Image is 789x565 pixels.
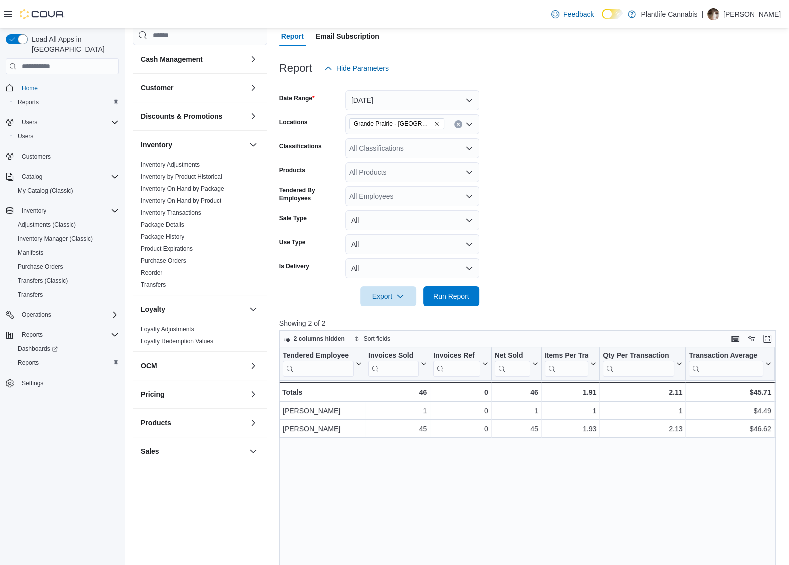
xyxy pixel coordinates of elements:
[433,386,488,398] div: 0
[279,94,315,102] label: Date Range
[423,286,479,306] button: Run Report
[10,232,123,246] button: Inventory Manager (Classic)
[18,309,55,321] button: Operations
[10,95,123,109] button: Reports
[14,343,119,355] span: Dashboards
[141,446,159,456] h3: Sales
[279,62,312,74] h3: Report
[14,219,119,231] span: Adjustments (Classic)
[701,8,703,20] p: |
[433,423,488,435] div: 0
[544,351,588,377] div: Items Per Transaction
[345,90,479,110] button: [DATE]
[141,161,200,168] a: Inventory Adjustments
[22,379,43,387] span: Settings
[247,360,259,372] button: OCM
[689,386,771,398] div: $45.71
[14,233,97,245] a: Inventory Manager (Classic)
[18,116,119,128] span: Users
[141,338,213,345] a: Loyalty Redemption Values
[495,405,538,417] div: 1
[368,351,419,361] div: Invoices Sold
[282,386,362,398] div: Totals
[22,173,42,181] span: Catalog
[141,233,184,241] span: Package History
[723,8,781,20] p: [PERSON_NAME]
[345,258,479,278] button: All
[345,234,479,254] button: All
[10,129,123,143] button: Users
[10,260,123,274] button: Purchase Orders
[18,150,119,163] span: Customers
[494,351,538,377] button: Net Sold
[433,351,488,377] button: Invoices Ref
[368,386,427,398] div: 46
[603,423,682,435] div: 2.13
[689,405,771,417] div: $4.49
[689,351,771,377] button: Transaction Average
[544,351,596,377] button: Items Per Transaction
[603,386,682,398] div: 2.11
[18,377,47,389] a: Settings
[761,333,773,345] button: Enter fullscreen
[279,142,322,150] label: Classifications
[14,219,80,231] a: Adjustments (Classic)
[745,333,757,345] button: Display options
[602,9,623,19] input: Dark Mode
[2,115,123,129] button: Users
[14,343,62,355] a: Dashboards
[14,289,47,301] a: Transfers
[28,34,119,54] span: Load All Apps in [GEOGRAPHIC_DATA]
[18,82,42,94] a: Home
[354,119,432,129] span: Grande Prairie - [GEOGRAPHIC_DATA]
[141,245,193,252] a: Product Expirations
[141,257,186,265] span: Purchase Orders
[18,132,33,140] span: Users
[141,389,245,399] button: Pricing
[133,159,267,295] div: Inventory
[563,9,594,19] span: Feedback
[14,357,119,369] span: Reports
[141,361,245,371] button: OCM
[247,303,259,315] button: Loyalty
[279,318,781,328] p: Showing 2 of 2
[18,329,119,341] span: Reports
[2,80,123,95] button: Home
[18,263,63,271] span: Purchase Orders
[141,173,222,180] a: Inventory by Product Historical
[368,423,427,435] div: 45
[141,161,200,169] span: Inventory Adjustments
[141,468,172,475] a: End Of Day
[141,389,164,399] h3: Pricing
[433,405,488,417] div: 0
[283,351,354,361] div: Tendered Employee
[603,351,674,377] div: Qty Per Transaction
[247,445,259,457] button: Sales
[279,186,341,202] label: Tendered By Employees
[141,233,184,240] a: Package History
[18,249,43,257] span: Manifests
[141,185,224,193] span: Inventory On Hand by Package
[2,149,123,164] button: Customers
[14,96,43,108] a: Reports
[14,247,47,259] a: Manifests
[2,170,123,184] button: Catalog
[345,210,479,230] button: All
[603,351,674,361] div: Qty Per Transaction
[283,351,362,377] button: Tendered Employee
[10,218,123,232] button: Adjustments (Classic)
[18,116,41,128] button: Users
[689,423,771,435] div: $46.62
[14,130,37,142] a: Users
[283,351,354,377] div: Tendered Employee
[368,351,427,377] button: Invoices Sold
[14,185,77,197] a: My Catalog (Classic)
[707,8,719,20] div: Zach MacDonald
[141,221,184,228] a: Package Details
[10,356,123,370] button: Reports
[366,286,410,306] span: Export
[2,308,123,322] button: Operations
[18,345,58,353] span: Dashboards
[279,118,308,126] label: Locations
[14,233,119,245] span: Inventory Manager (Classic)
